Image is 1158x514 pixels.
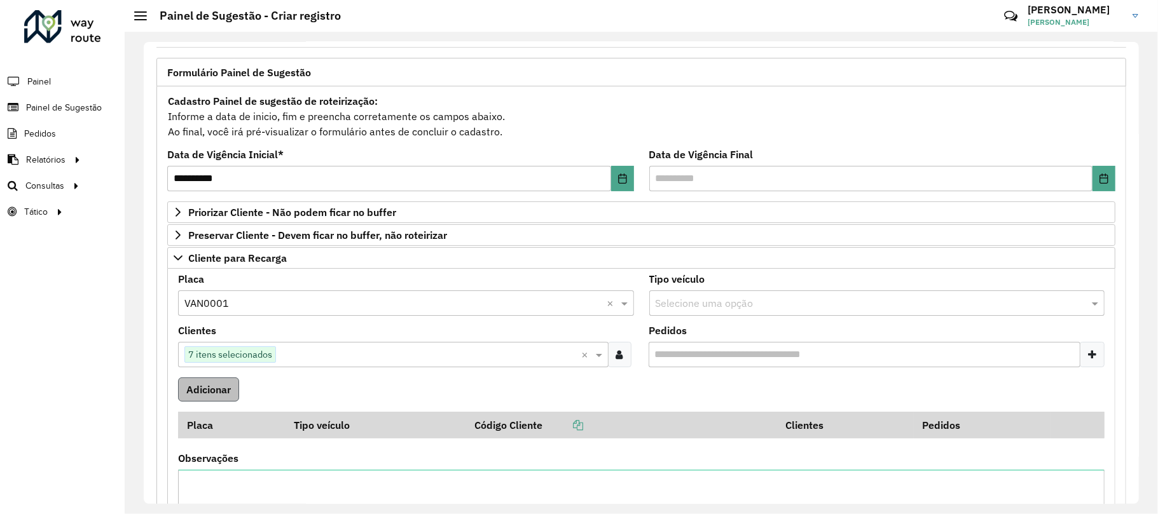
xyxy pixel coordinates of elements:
[1093,166,1115,191] button: Choose Date
[1028,4,1123,16] h3: [PERSON_NAME]
[147,9,341,23] h2: Painel de Sugestão - Criar registro
[466,412,777,438] th: Código Cliente
[649,323,687,338] label: Pedidos
[167,67,311,78] span: Formulário Painel de Sugestão
[26,153,65,166] span: Relatórios
[27,75,51,88] span: Painel
[914,412,1051,438] th: Pedidos
[168,95,378,107] strong: Cadastro Painel de sugestão de roteirização:
[607,295,618,311] span: Clear all
[649,147,754,162] label: Data de Vigência Final
[167,247,1115,269] a: Cliente para Recarga
[185,347,275,362] span: 7 itens selecionados
[167,224,1115,246] a: Preservar Cliente - Devem ficar no buffer, não roteirizar
[285,412,465,438] th: Tipo veículo
[25,179,64,193] span: Consultas
[178,377,239,402] button: Adicionar
[178,412,285,438] th: Placa
[188,207,396,217] span: Priorizar Cliente - Não podem ficar no buffer
[26,101,102,114] span: Painel de Sugestão
[24,127,56,140] span: Pedidos
[582,347,593,362] span: Clear all
[542,419,583,431] a: Copiar
[188,230,447,240] span: Preservar Cliente - Devem ficar no buffer, não roteirizar
[178,271,204,287] label: Placa
[167,93,1115,140] div: Informe a data de inicio, fim e preencha corretamente os campos abaixo. Ao final, você irá pré-vi...
[649,271,705,287] label: Tipo veículo
[167,201,1115,223] a: Priorizar Cliente - Não podem ficar no buffer
[776,412,913,438] th: Clientes
[167,147,284,162] label: Data de Vigência Inicial
[1028,17,1123,28] span: [PERSON_NAME]
[611,166,634,191] button: Choose Date
[24,205,48,219] span: Tático
[178,450,238,466] label: Observações
[178,323,216,338] label: Clientes
[997,3,1024,30] a: Contato Rápido
[188,253,287,263] span: Cliente para Recarga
